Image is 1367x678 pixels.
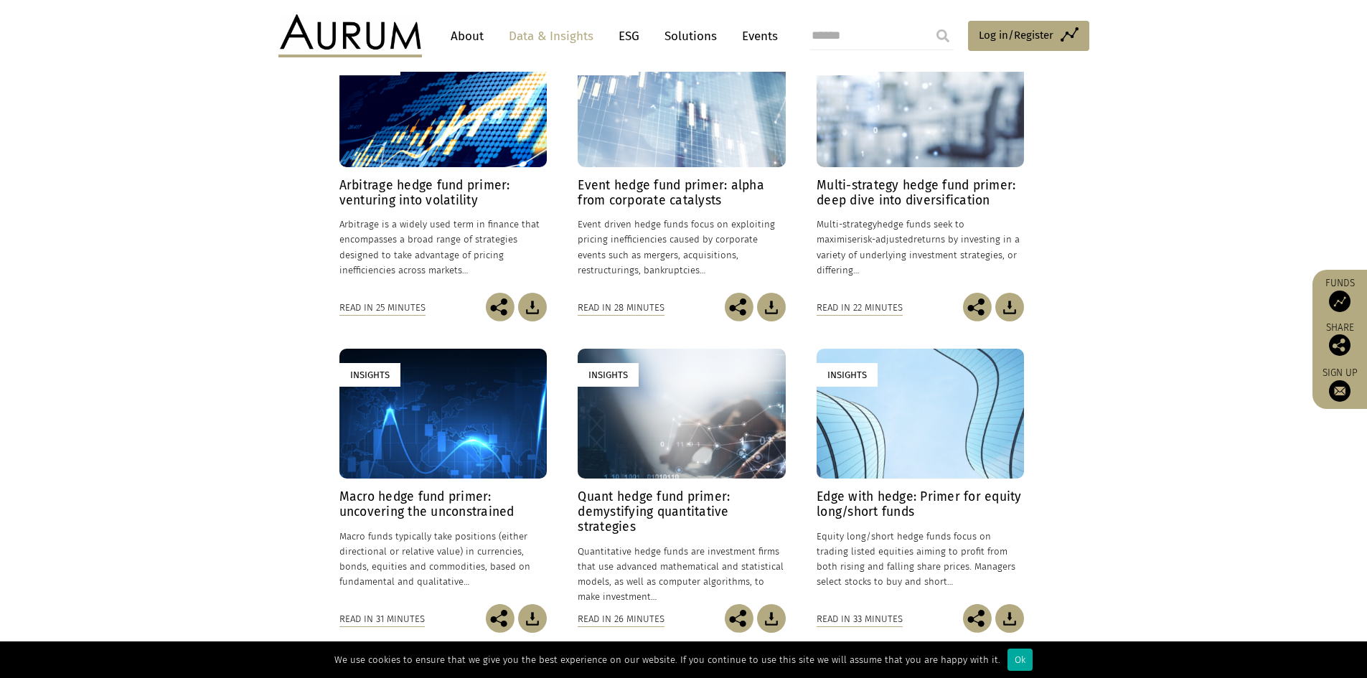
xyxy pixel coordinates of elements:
[339,217,547,278] p: Arbitrage is a widely used term in finance that encompasses a broad range of strategies designed ...
[979,27,1053,44] span: Log in/Register
[995,293,1024,321] img: Download Article
[757,293,786,321] img: Download Article
[817,217,1024,278] p: hedge funds seek to maximise returns by investing in a variety of underlying investment strategie...
[1329,334,1350,356] img: Share this post
[657,23,724,50] a: Solutions
[518,293,547,321] img: Download Article
[339,37,547,293] a: Insights Arbitrage hedge fund primer: venturing into volatility Arbitrage is a widely used term i...
[817,219,877,230] span: Multi-strategy
[968,21,1089,51] a: Log in/Register
[817,363,878,387] div: Insights
[578,363,639,387] div: Insights
[817,611,903,627] div: Read in 33 minutes
[578,178,785,208] h4: Event hedge fund primer: alpha from corporate catalysts
[339,300,426,316] div: Read in 25 minutes
[578,489,785,535] h4: Quant hedge fund primer: demystifying quantitative strategies
[339,349,547,604] a: Insights Macro hedge fund primer: uncovering the unconstrained Macro funds typically take positio...
[817,529,1024,590] p: Equity long/short hedge funds focus on trading listed equities aiming to profit from both rising ...
[611,23,647,50] a: ESG
[817,349,1024,604] a: Insights Edge with hedge: Primer for equity long/short funds Equity long/short hedge funds focus ...
[1320,323,1360,356] div: Share
[578,349,785,604] a: Insights Quant hedge fund primer: demystifying quantitative strategies Quantitative hedge funds a...
[725,293,753,321] img: Share this post
[578,37,785,293] a: Insights Event hedge fund primer: alpha from corporate catalysts Event driven hedge funds focus o...
[578,217,785,278] p: Event driven hedge funds focus on exploiting pricing inefficiencies caused by corporate events su...
[757,604,786,633] img: Download Article
[1329,380,1350,402] img: Sign up to our newsletter
[578,300,664,316] div: Read in 28 minutes
[817,37,1024,293] a: Insights Multi-strategy hedge fund primer: deep dive into diversification Multi-strategyhedge fun...
[339,611,425,627] div: Read in 31 minutes
[443,23,491,50] a: About
[578,611,664,627] div: Read in 26 minutes
[339,178,547,208] h4: Arbitrage hedge fund primer: venturing into volatility
[486,604,515,633] img: Share this post
[725,604,753,633] img: Share this post
[817,300,903,316] div: Read in 22 minutes
[1007,649,1033,671] div: Ok
[817,178,1024,208] h4: Multi-strategy hedge fund primer: deep dive into diversification
[963,293,992,321] img: Share this post
[486,293,515,321] img: Share this post
[1329,291,1350,312] img: Access Funds
[502,23,601,50] a: Data & Insights
[339,529,547,590] p: Macro funds typically take positions (either directional or relative value) in currencies, bonds,...
[518,604,547,633] img: Download Article
[929,22,957,50] input: Submit
[857,234,913,245] span: risk-adjusted
[1320,367,1360,402] a: Sign up
[278,14,422,57] img: Aurum
[1320,277,1360,312] a: Funds
[339,489,547,519] h4: Macro hedge fund primer: uncovering the unconstrained
[735,23,778,50] a: Events
[817,489,1024,519] h4: Edge with hedge: Primer for equity long/short funds
[995,604,1024,633] img: Download Article
[578,544,785,605] p: Quantitative hedge funds are investment firms that use advanced mathematical and statistical mode...
[963,604,992,633] img: Share this post
[339,363,400,387] div: Insights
